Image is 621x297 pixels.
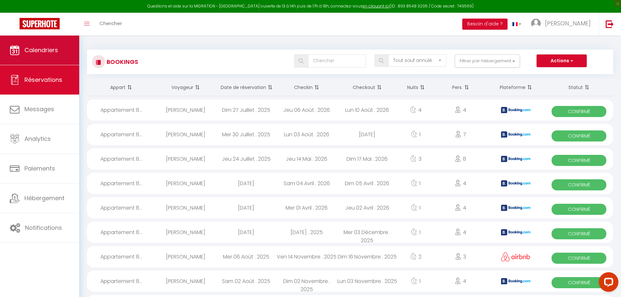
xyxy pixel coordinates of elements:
th: Sort by channel [487,79,545,96]
img: Super Booking [20,18,60,29]
th: Sort by status [545,79,613,96]
th: Sort by people [434,79,487,96]
a: Chercher [95,13,127,36]
button: Actions [537,54,587,67]
th: Sort by booking date [216,79,276,96]
button: Besoin d'aide ? [462,19,508,30]
th: Sort by rentals [87,79,155,96]
a: ... [PERSON_NAME] [526,13,599,36]
th: Sort by checkin [276,79,337,96]
iframe: LiveChat chat widget [594,270,621,297]
span: Paiements [24,164,55,172]
img: logout [606,20,614,28]
span: Calendriers [24,46,58,54]
span: Analytics [24,135,51,143]
span: Messages [24,105,54,113]
img: ... [531,19,541,28]
span: Chercher [99,20,122,27]
th: Sort by guest [155,79,216,96]
a: en cliquant ici [362,3,390,9]
span: Hébergement [24,194,65,202]
span: [PERSON_NAME] [545,19,591,27]
input: Chercher [308,54,366,67]
th: Sort by checkout [337,79,398,96]
button: Filtrer par hébergement [455,54,520,67]
th: Sort by nights [397,79,434,96]
h3: Bookings [105,54,138,69]
span: Notifications [25,224,62,232]
span: Réservations [24,76,62,84]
